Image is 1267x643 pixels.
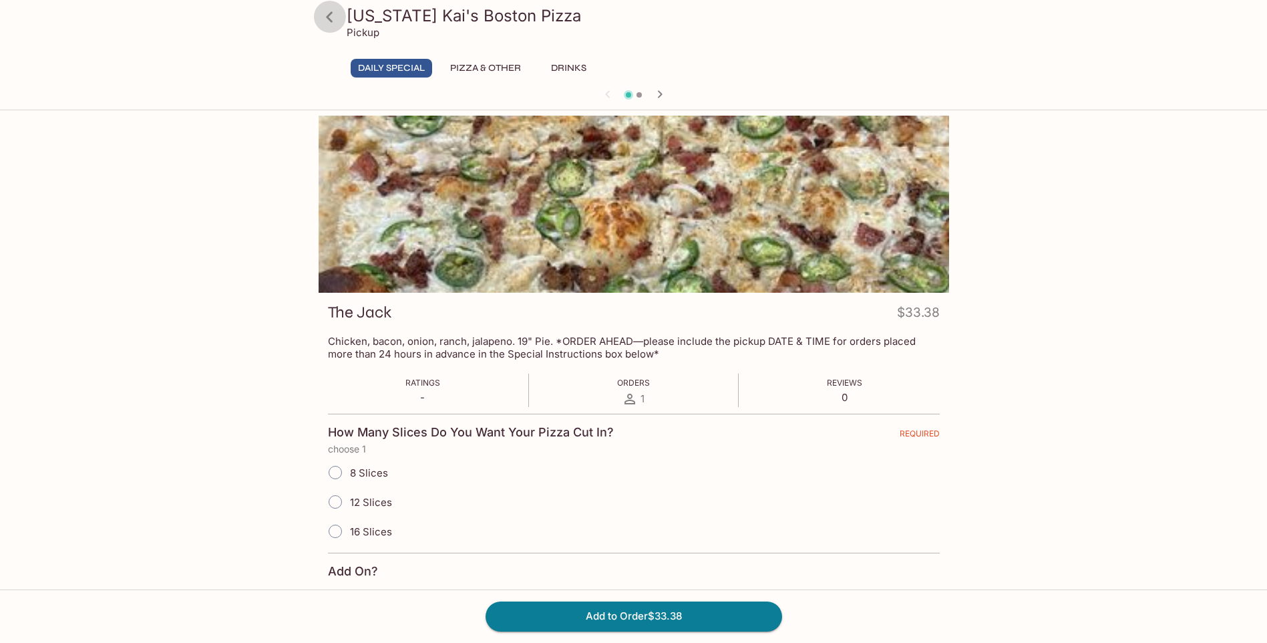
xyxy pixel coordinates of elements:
[900,428,940,444] span: REQUIRED
[347,5,944,26] h3: [US_STATE] Kai's Boston Pizza
[405,391,440,404] p: -
[328,302,391,323] h3: The Jack
[328,444,940,455] p: choose 1
[539,59,599,78] button: Drinks
[350,496,392,509] span: 12 Slices
[897,302,940,328] h4: $33.38
[827,378,862,388] span: Reviews
[486,602,782,631] button: Add to Order$33.38
[617,378,650,388] span: Orders
[328,335,940,360] p: Chicken, bacon, onion, ranch, jalapeno. 19" Pie. *ORDER AHEAD—please include the pickup DATE & TI...
[350,467,388,479] span: 8 Slices
[351,59,432,78] button: Daily Special
[347,26,379,39] p: Pickup
[328,564,378,579] h4: Add On?
[827,391,862,404] p: 0
[350,525,392,538] span: 16 Slices
[405,378,440,388] span: Ratings
[319,116,949,293] div: The Jack
[328,425,614,440] h4: How Many Slices Do You Want Your Pizza Cut In?
[443,59,528,78] button: Pizza & Other
[641,392,645,405] span: 1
